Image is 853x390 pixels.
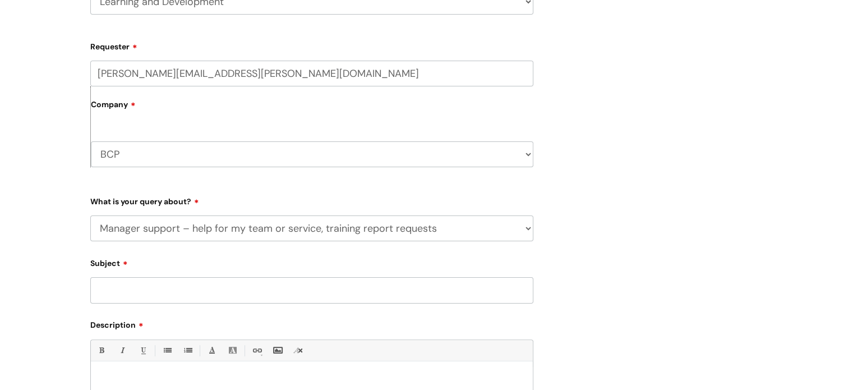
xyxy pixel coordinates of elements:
[90,316,533,330] label: Description
[270,343,284,357] a: Insert Image...
[90,38,533,52] label: Requester
[90,255,533,268] label: Subject
[291,343,305,357] a: Remove formatting (Ctrl-\)
[250,343,264,357] a: Link
[205,343,219,357] a: Font Color
[91,96,533,121] label: Company
[94,343,108,357] a: Bold (Ctrl-B)
[181,343,195,357] a: 1. Ordered List (Ctrl-Shift-8)
[90,61,533,86] input: Email
[160,343,174,357] a: • Unordered List (Ctrl-Shift-7)
[90,193,533,207] label: What is your query about?
[225,343,239,357] a: Back Color
[136,343,150,357] a: Underline(Ctrl-U)
[115,343,129,357] a: Italic (Ctrl-I)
